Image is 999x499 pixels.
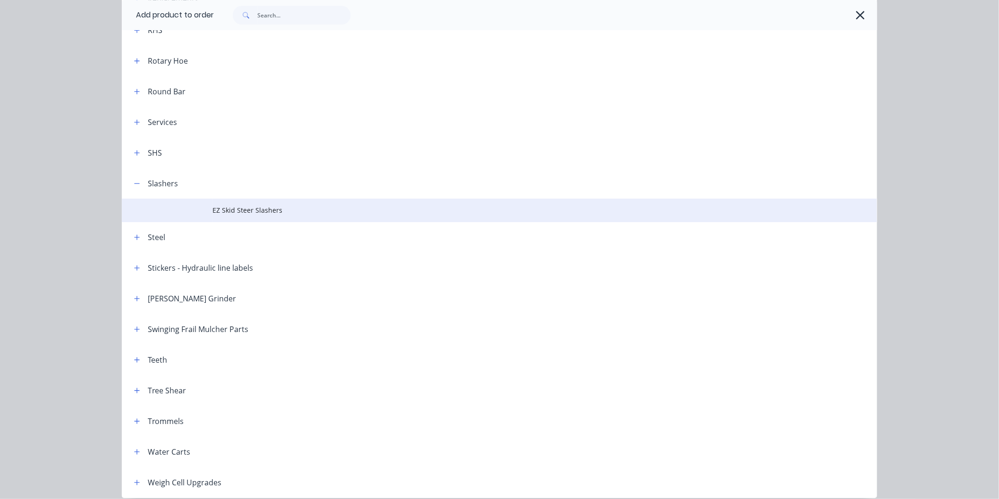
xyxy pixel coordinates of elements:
div: Water Carts [148,446,190,457]
input: Search... [257,6,351,25]
span: EZ Skid Steer Slashers [212,205,744,215]
div: Round Bar [148,86,186,97]
div: Tree Shear [148,385,186,396]
div: Stickers - Hydraulic line labels [148,262,253,274]
div: Slashers [148,178,178,189]
div: Weigh Cell Upgrades [148,477,221,488]
div: Steel [148,232,165,243]
div: [PERSON_NAME] Grinder [148,293,236,304]
div: Teeth [148,354,167,366]
div: Rotary Hoe [148,55,188,67]
div: Trommels [148,416,184,427]
div: Swinging Frail Mulcher Parts [148,324,248,335]
div: Services [148,116,177,128]
div: SHS [148,147,162,158]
